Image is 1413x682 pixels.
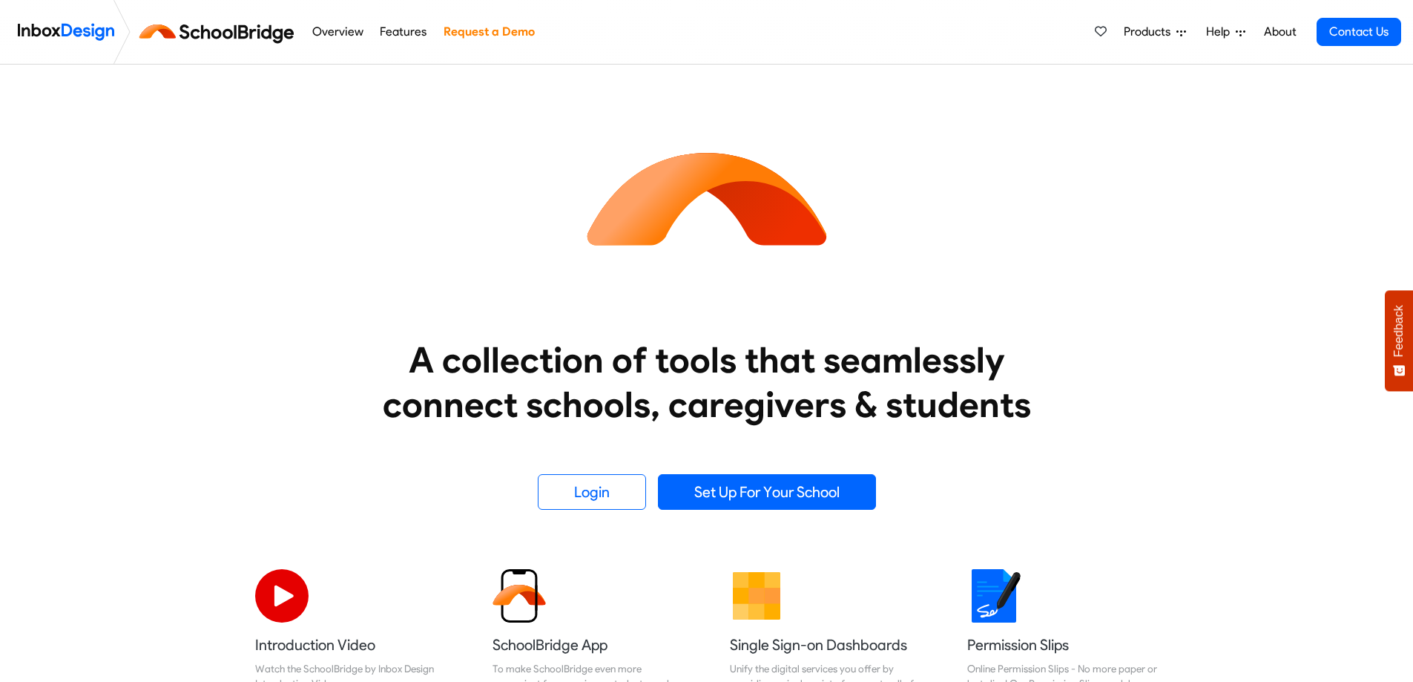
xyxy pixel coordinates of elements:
span: Products [1124,23,1176,41]
a: Request a Demo [439,17,538,47]
a: Products [1118,17,1192,47]
a: Help [1200,17,1251,47]
a: Features [376,17,431,47]
h5: SchoolBridge App [493,635,684,655]
a: Contact Us [1317,18,1401,46]
img: 2022_07_11_icon_video_playback.svg [255,569,309,623]
img: 2022_01_13_icon_sb_app.svg [493,569,546,623]
img: icon_schoolbridge.svg [573,65,840,332]
h5: Permission Slips [967,635,1159,655]
a: Login [538,474,646,510]
h5: Introduction Video [255,635,447,655]
a: Overview [308,17,367,47]
img: 2022_01_18_icon_signature.svg [967,569,1021,623]
span: Feedback [1392,305,1406,357]
heading: A collection of tools that seamlessly connect schools, caregivers & students [355,338,1059,427]
h5: Single Sign-on Dashboards [730,635,921,655]
img: 2022_01_13_icon_grid.svg [730,569,783,623]
span: Help [1206,23,1236,41]
button: Feedback - Show survey [1385,290,1413,391]
a: About [1259,17,1300,47]
a: Set Up For Your School [658,474,876,510]
img: schoolbridge logo [136,14,303,50]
